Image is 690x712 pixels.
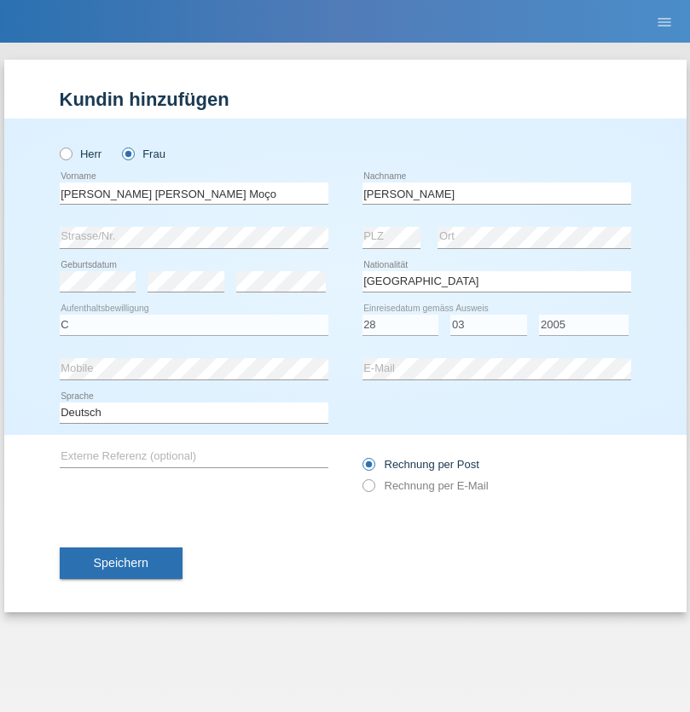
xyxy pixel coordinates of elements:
span: Speichern [94,556,148,570]
a: menu [647,16,681,26]
input: Frau [122,148,133,159]
label: Rechnung per Post [362,458,479,471]
label: Rechnung per E-Mail [362,479,489,492]
button: Speichern [60,547,183,580]
label: Frau [122,148,165,160]
label: Herr [60,148,102,160]
input: Herr [60,148,71,159]
h1: Kundin hinzufügen [60,89,631,110]
input: Rechnung per E-Mail [362,479,374,501]
i: menu [656,14,673,31]
input: Rechnung per Post [362,458,374,479]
